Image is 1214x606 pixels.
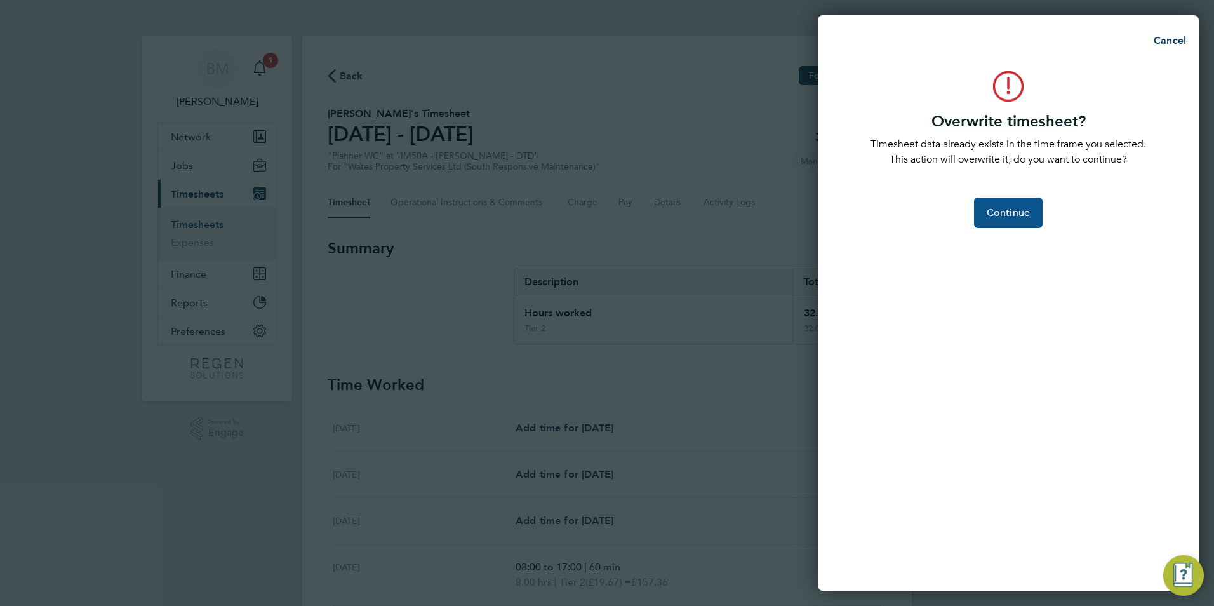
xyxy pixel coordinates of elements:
[853,152,1163,167] p: This action will overwrite it, do you want to continue?
[1133,28,1199,53] button: Cancel
[974,198,1043,228] button: Continue
[853,137,1163,152] p: Timesheet data already exists in the time frame you selected.
[1163,555,1204,596] button: Engage Resource Center
[1150,34,1186,46] span: Cancel
[853,111,1163,131] h3: Overwrite timesheet?
[987,206,1030,219] span: Continue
